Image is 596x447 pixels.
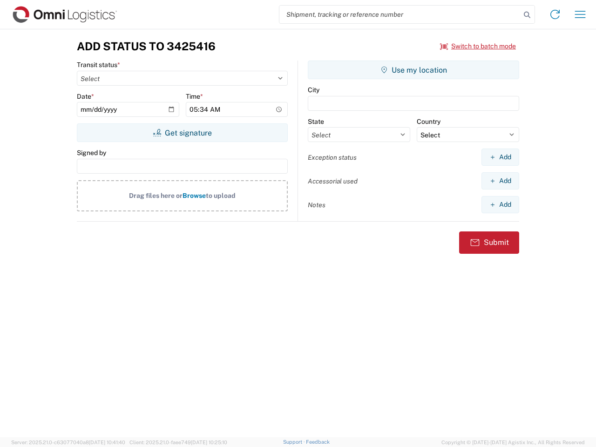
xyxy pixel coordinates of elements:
[459,231,519,254] button: Submit
[441,438,585,447] span: Copyright © [DATE]-[DATE] Agistix Inc., All Rights Reserved
[308,61,519,79] button: Use my location
[89,440,125,445] span: [DATE] 10:41:40
[191,440,227,445] span: [DATE] 10:25:10
[77,123,288,142] button: Get signature
[308,201,325,209] label: Notes
[306,439,330,445] a: Feedback
[481,196,519,213] button: Add
[11,440,125,445] span: Server: 2025.21.0-c63077040a8
[481,149,519,166] button: Add
[279,6,521,23] input: Shipment, tracking or reference number
[308,117,324,126] label: State
[481,172,519,190] button: Add
[77,149,106,157] label: Signed by
[183,192,206,199] span: Browse
[129,192,183,199] span: Drag files here or
[308,177,358,185] label: Accessorial used
[440,39,516,54] button: Switch to batch mode
[77,40,216,53] h3: Add Status to 3425416
[206,192,236,199] span: to upload
[77,92,94,101] label: Date
[186,92,203,101] label: Time
[77,61,120,69] label: Transit status
[129,440,227,445] span: Client: 2025.21.0-faee749
[417,117,440,126] label: Country
[308,86,319,94] label: City
[283,439,306,445] a: Support
[308,153,357,162] label: Exception status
